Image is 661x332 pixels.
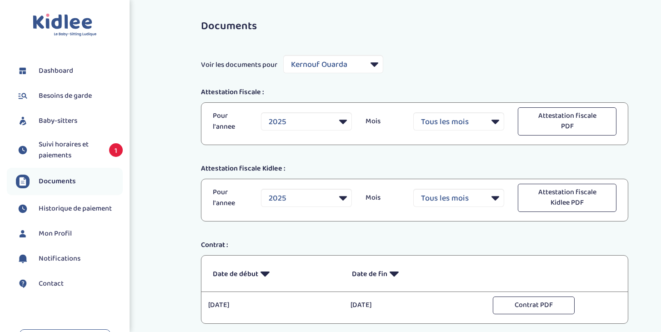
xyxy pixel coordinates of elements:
[39,176,76,187] span: Documents
[39,139,100,161] span: Suivi horaires et paiements
[39,278,64,289] span: Contact
[16,114,123,128] a: Baby-sitters
[194,87,635,98] div: Attestation fiscale :
[16,202,30,216] img: suivihoraire.svg
[16,89,30,103] img: besoin.svg
[39,253,80,264] span: Notifications
[213,262,338,285] p: Date de début
[201,20,628,32] h3: Documents
[39,91,92,101] span: Besoins de garde
[16,64,123,78] a: Dashboard
[16,139,123,161] a: Suivi horaires et paiements 1
[16,175,30,188] img: documents.svg
[201,60,277,70] span: Voir les documents pour
[16,175,123,188] a: Documents
[194,240,635,251] div: Contrat :
[109,143,123,157] span: 1
[39,228,72,239] span: Mon Profil
[39,65,73,76] span: Dashboard
[213,111,247,132] p: Pour l'annee
[208,300,337,311] p: [DATE]
[16,202,123,216] a: Historique de paiement
[194,163,635,174] div: Attestation fiscale Kidlee :
[33,14,97,37] img: logo.svg
[16,89,123,103] a: Besoins de garde
[16,114,30,128] img: babysitters.svg
[16,227,30,241] img: profil.svg
[518,184,616,212] button: Attestation fiscale Kidlee PDF
[16,252,123,266] a: Notifications
[16,252,30,266] img: notification.svg
[493,300,575,310] a: Contrat PDF
[39,203,112,214] span: Historique de paiement
[16,143,30,157] img: suivihoraire.svg
[16,64,30,78] img: dashboard.svg
[366,116,400,127] p: Mois
[518,107,616,136] button: Attestation fiscale PDF
[39,116,77,126] span: Baby-sitters
[518,116,616,126] a: Attestation fiscale PDF
[16,227,123,241] a: Mon Profil
[16,277,30,291] img: contact.svg
[351,300,479,311] p: [DATE]
[493,297,575,314] button: Contrat PDF
[518,192,616,202] a: Attestation fiscale Kidlee PDF
[352,262,477,285] p: Date de fin
[366,192,400,203] p: Mois
[213,187,247,209] p: Pour l'annee
[16,277,123,291] a: Contact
